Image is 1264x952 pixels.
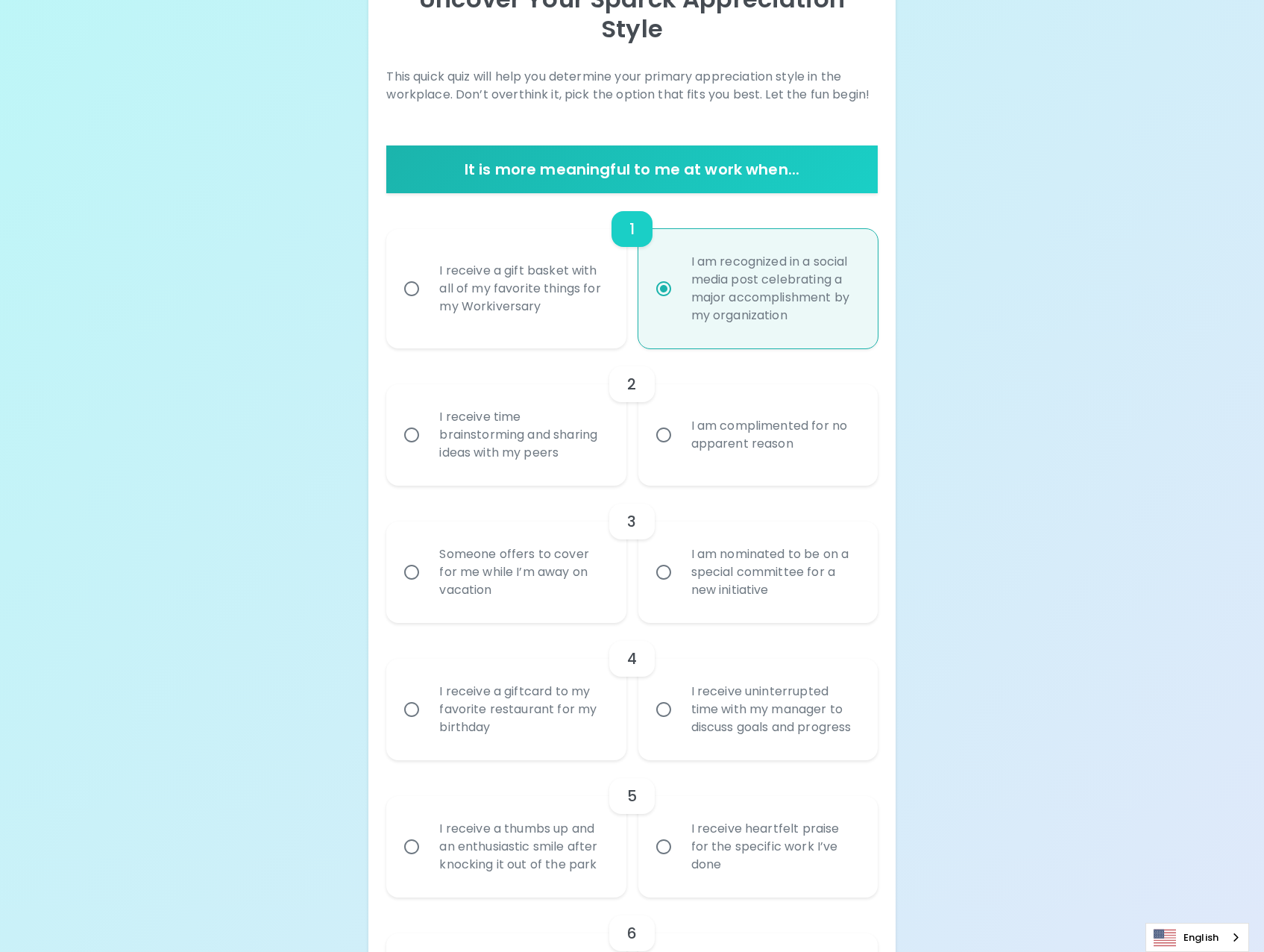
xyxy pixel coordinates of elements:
[1145,923,1249,952] aside: Language selected: English
[386,68,877,104] p: This quick quiz will help you determine your primary appreciation style in the workplace. Don’t o...
[427,244,617,333] div: I receive a gift basket with all of my favorite things for my Workiversary
[392,157,871,181] h6: It is more meaningful to me at work when...
[627,647,637,671] h6: 4
[386,348,877,486] div: choice-group-check
[679,399,870,471] div: I am complimented for no apparent reason
[1146,924,1248,951] a: English
[627,372,636,396] h6: 2
[627,510,636,533] h6: 3
[427,665,617,754] div: I receive a giftcard to my favorite restaurant for my birthday
[679,527,870,617] div: I am nominated to be on a special committee for a new initiative
[386,486,877,623] div: choice-group-check
[627,921,637,945] h6: 6
[627,784,637,808] h6: 5
[679,235,870,342] div: I am recognized in a social media post celebrating a major accomplishment by my organization
[386,760,877,898] div: choice-group-check
[679,665,870,754] div: I receive uninterrupted time with my manager to discuss goals and progress
[679,802,870,892] div: I receive heartfelt praise for the specific work I’ve done
[427,390,617,480] div: I receive time brainstorming and sharing ideas with my peers
[427,802,617,892] div: I receive a thumbs up and an enthusiastic smile after knocking it out of the park
[629,217,635,241] h6: 1
[386,193,877,348] div: choice-group-check
[427,527,617,617] div: Someone offers to cover for me while I’m away on vacation
[386,623,877,760] div: choice-group-check
[1145,923,1249,952] div: Language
